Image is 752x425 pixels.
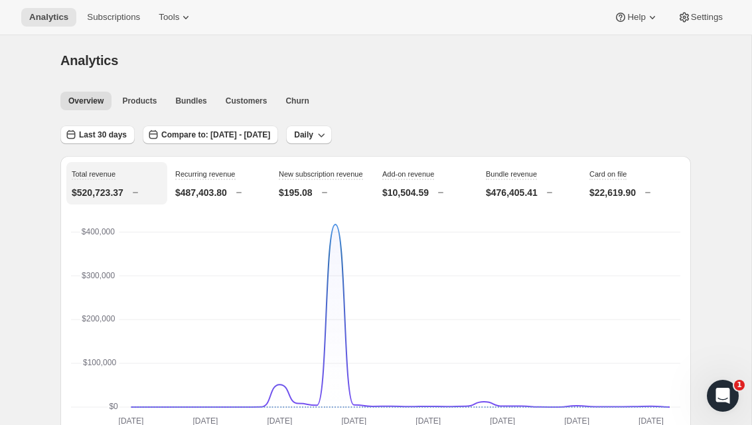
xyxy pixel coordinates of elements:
span: Help [627,12,645,23]
span: Settings [691,12,723,23]
p: $476,405.41 [486,186,538,199]
p: $487,403.80 [175,186,227,199]
text: $100,000 [83,358,116,367]
span: Overview [68,96,104,106]
span: 1 [734,380,745,390]
span: Bundle revenue [486,170,537,178]
text: $200,000 [82,314,115,323]
span: Analytics [29,12,68,23]
span: Customers [226,96,267,106]
button: Analytics [21,8,76,27]
button: Tools [151,8,200,27]
span: Compare to: [DATE] - [DATE] [161,129,270,140]
span: Recurring revenue [175,170,236,178]
button: Daily [286,126,332,144]
iframe: Intercom live chat [707,380,739,412]
span: Bundles [175,96,206,106]
span: New subscription revenue [279,170,363,178]
span: Churn [285,96,309,106]
button: Last 30 days [60,126,135,144]
span: Add-on revenue [382,170,434,178]
button: Settings [670,8,731,27]
button: Compare to: [DATE] - [DATE] [143,126,278,144]
p: $10,504.59 [382,186,429,199]
span: Daily [294,129,313,140]
span: Card on file [589,170,627,178]
text: $400,000 [82,227,115,236]
text: $300,000 [82,271,115,280]
span: Products [122,96,157,106]
span: Subscriptions [87,12,140,23]
button: Help [606,8,666,27]
span: Tools [159,12,179,23]
p: $22,619.90 [589,186,636,199]
p: $520,723.37 [72,186,123,199]
text: $0 [109,402,118,411]
p: $195.08 [279,186,313,199]
span: Total revenue [72,170,115,178]
span: Analytics [60,53,118,68]
button: Subscriptions [79,8,148,27]
span: Last 30 days [79,129,127,140]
